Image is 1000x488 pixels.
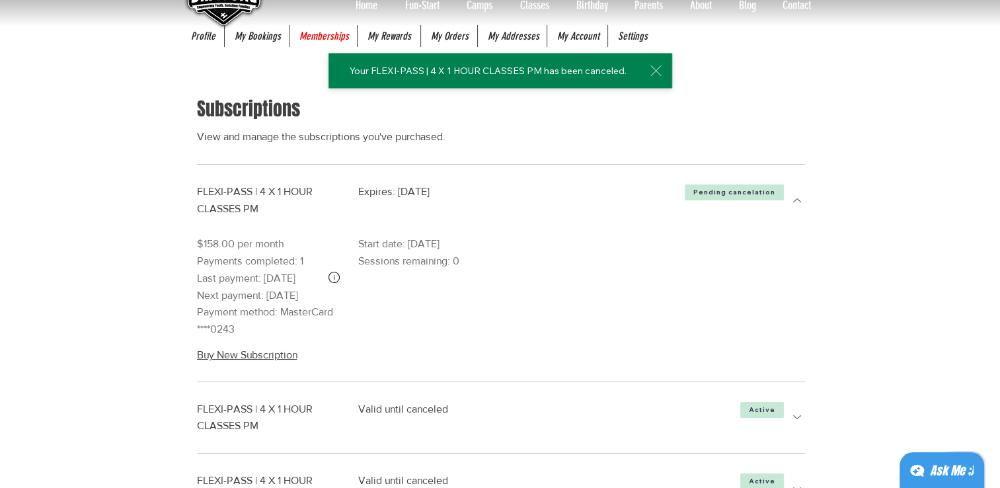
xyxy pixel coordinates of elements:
span: FLEXI-PASS | 4 X 1 HOUR CLASSES PM [197,403,313,432]
h2: Subscriptions [197,96,805,122]
span: Last payment: [DATE] [197,270,327,287]
button: more details [789,183,805,217]
p: My Account [551,25,606,47]
nav: Site [181,25,822,47]
a: My Orders [421,25,477,47]
p: View and manage the subscriptions you've purchased. [197,130,805,144]
span: Your FLEXI-PASS | 4 X 1 HOUR CLASSES PM has been canceled. [350,64,627,77]
p: Settings [611,25,654,47]
span: Sessions remaining: 0 [358,255,459,266]
p: My Rewards [361,25,418,47]
span: Valid until canceled [358,403,448,415]
a: My Rewards [358,25,420,47]
p: Memberships [293,25,356,47]
div: Ask Me ;) [930,462,974,480]
button: Buy New Subscription [197,348,805,362]
span: Payments completed: 1 [197,253,342,270]
a: My Addresses [478,25,547,47]
span: Payment method: MasterCard ****0243 [197,304,342,337]
span: Valid until canceled [358,475,448,486]
span: $158.00 per month [197,235,342,253]
span: Buy New Subscription [197,348,297,362]
a: Memberships [289,25,357,47]
span: Active [749,405,775,415]
span: Start date: [DATE] [358,238,440,249]
span: FLEXI-PASS | 4 X 1 HOUR CLASSES PM [197,186,313,214]
span: Next payment: [DATE] [197,287,342,304]
a: My Account [547,25,607,47]
a: Settings [608,25,656,47]
span: Pending cancelation [693,188,775,197]
button: more details [789,401,805,434]
p: My Orders [424,25,475,47]
span: Active [749,477,775,486]
p: My Addresses [481,25,546,47]
span: Expires: [DATE] [358,186,430,197]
